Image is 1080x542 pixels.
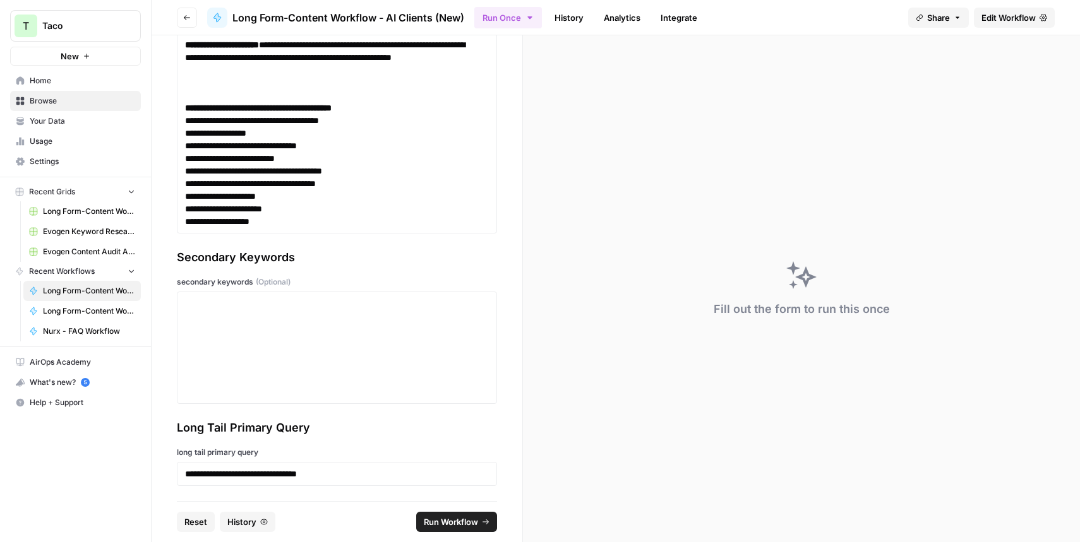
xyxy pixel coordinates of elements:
div: Fill out the form to run this once [714,300,890,318]
span: Long Form-Content Workflow - AI Clients (New) [232,10,464,25]
button: Share [908,8,969,28]
span: New [61,50,79,62]
button: Workspace: Taco [10,10,141,42]
span: Long Form-Content Workflow - AI Clients (New) Grid [43,206,135,217]
a: Home [10,71,141,91]
a: Nurx - FAQ Workflow [23,321,141,341]
a: Evogen Keyword Research Agent Grid [23,221,141,242]
a: Your Data [10,111,141,131]
label: long tail primary query [177,447,497,458]
button: Run Workflow [416,512,497,532]
span: Share [927,11,950,24]
span: (Optional) [256,276,291,288]
button: What's new? 5 [10,372,141,392]
span: Usage [30,136,135,147]
a: Long Form-Content Workflow - AI Clients (New) [23,281,141,301]
span: History [227,515,256,528]
a: Browse [10,91,141,111]
a: Analytics [596,8,648,28]
label: secondary keywords [177,276,497,288]
div: What's new? [11,373,140,392]
span: Your Data [30,115,135,127]
a: Long Form-Content Workflow - AI Clients (New) Grid [23,201,141,221]
button: Recent Grids [10,182,141,201]
span: Edit Workflow [981,11,1036,24]
a: Usage [10,131,141,151]
span: Run Workflow [424,515,478,528]
span: Evogen Content Audit Agent Grid [43,246,135,257]
span: Home [30,75,135,86]
a: 5 [81,378,90,387]
button: Help + Support [10,392,141,413]
a: Integrate [653,8,705,28]
text: 5 [83,379,87,386]
a: Edit Workflow [974,8,1055,28]
a: Evogen Content Audit Agent Grid [23,242,141,262]
a: Settings [10,151,141,172]
span: Nurx - FAQ Workflow [43,326,135,337]
span: Recent Grids [29,186,75,197]
div: Secondary Keywords [177,249,497,266]
span: T [23,18,29,33]
button: History [220,512,275,532]
button: Recent Workflows [10,262,141,281]
span: Browse [30,95,135,107]
span: Evogen Keyword Research Agent Grid [43,226,135,237]
button: Reset [177,512,215,532]
span: Recent Workflows [29,266,95,277]
a: Long Form-Content Workflow - All Clients (New) [23,301,141,321]
a: Long Form-Content Workflow - AI Clients (New) [207,8,464,28]
span: Help + Support [30,397,135,408]
span: AirOps Academy [30,356,135,368]
button: New [10,47,141,66]
span: Taco [42,20,119,32]
span: Long Form-Content Workflow - All Clients (New) [43,305,135,317]
a: History [547,8,591,28]
span: Reset [184,515,207,528]
a: AirOps Academy [10,352,141,372]
span: Long Form-Content Workflow - AI Clients (New) [43,285,135,297]
button: Run Once [474,7,542,28]
div: Long Tail Primary Query [177,419,497,437]
span: Settings [30,156,135,167]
